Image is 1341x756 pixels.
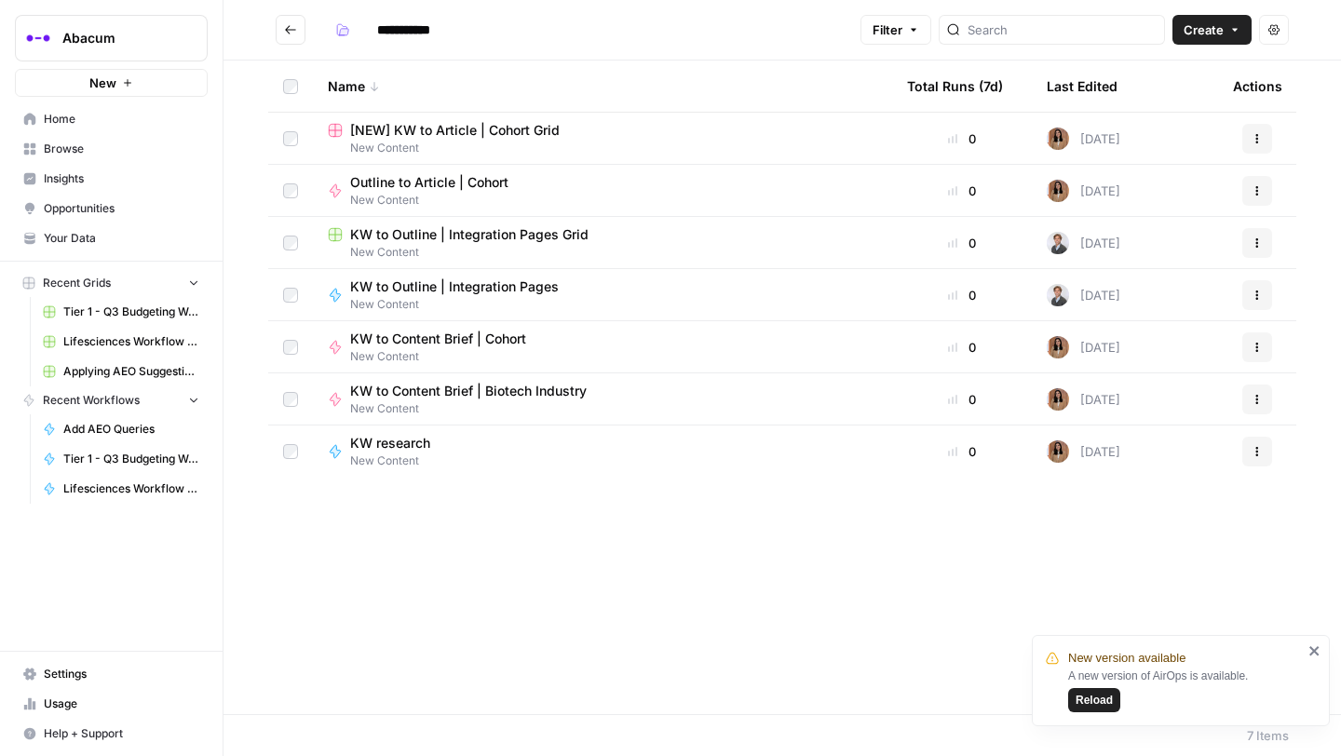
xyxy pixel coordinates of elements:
a: [NEW] KW to Article | Cohort GridNew Content [328,121,877,156]
span: New Content [328,244,877,261]
span: Reload [1076,692,1113,709]
a: KW to Outline | Integration PagesNew Content [328,277,877,313]
div: [DATE] [1047,232,1120,254]
img: b26r7ffli0h0aitnyglrtt6xafa3 [1047,232,1069,254]
div: 0 [907,442,1017,461]
a: Tier 1 - Q3 Budgeting Workflows [34,444,208,474]
a: Insights [15,164,208,194]
span: [NEW] KW to Article | Cohort Grid [350,121,560,140]
span: Your Data [44,230,199,247]
span: New Content [350,400,602,417]
div: [DATE] [1047,388,1120,411]
a: KW to Content Brief | Biotech IndustryNew Content [328,382,877,417]
button: Create [1172,15,1252,45]
button: close [1308,643,1321,658]
span: New version available [1068,649,1185,668]
button: Filter [860,15,931,45]
img: jqqluxs4pyouhdpojww11bswqfcs [1047,180,1069,202]
a: Your Data [15,223,208,253]
a: Settings [15,659,208,689]
a: KW to Outline | Integration Pages GridNew Content [328,225,877,261]
span: New Content [328,140,877,156]
span: Add AEO Queries [63,421,199,438]
a: Outline to Article | CohortNew Content [328,173,877,209]
img: jqqluxs4pyouhdpojww11bswqfcs [1047,388,1069,411]
div: [DATE] [1047,336,1120,358]
button: Reload [1068,688,1120,712]
button: Go back [276,15,305,45]
div: Total Runs (7d) [907,61,1003,112]
span: KW to Outline | Integration Pages Grid [350,225,589,244]
span: Help + Support [44,725,199,742]
img: jqqluxs4pyouhdpojww11bswqfcs [1047,128,1069,150]
button: Recent Grids [15,269,208,297]
div: 0 [907,286,1017,304]
a: Usage [15,689,208,719]
img: b26r7ffli0h0aitnyglrtt6xafa3 [1047,284,1069,306]
span: KW to Content Brief | Cohort [350,330,526,348]
span: Abacum [62,29,175,47]
button: New [15,69,208,97]
span: Recent Grids [43,275,111,291]
div: A new version of AirOps is available. [1068,668,1303,712]
span: Lifesciences Workflow ([DATE]) Grid [63,333,199,350]
div: [DATE] [1047,180,1120,202]
a: Home [15,104,208,134]
img: jqqluxs4pyouhdpojww11bswqfcs [1047,440,1069,463]
div: 0 [907,234,1017,252]
a: Browse [15,134,208,164]
div: [DATE] [1047,284,1120,306]
span: Tier 1 - Q3 Budgeting Workflows [63,451,199,467]
span: Settings [44,666,199,682]
span: New Content [350,452,445,469]
a: Opportunities [15,194,208,223]
span: Opportunities [44,200,199,217]
span: New Content [350,348,541,365]
span: Recent Workflows [43,392,140,409]
a: Lifesciences Workflow ([DATE]) [34,474,208,504]
div: 0 [907,182,1017,200]
div: 7 Items [1247,726,1289,745]
span: KW to Content Brief | Biotech Industry [350,382,587,400]
span: Tier 1 - Q3 Budgeting Workflows Grid [63,304,199,320]
button: Help + Support [15,719,208,749]
span: Usage [44,695,199,712]
a: Add AEO Queries [34,414,208,444]
div: Actions [1233,61,1282,112]
button: Recent Workflows [15,386,208,414]
div: 0 [907,338,1017,357]
span: Home [44,111,199,128]
span: Insights [44,170,199,187]
a: KW to Content Brief | CohortNew Content [328,330,877,365]
div: Last Edited [1047,61,1117,112]
a: Applying AEO Suggestions [34,357,208,386]
a: Lifesciences Workflow ([DATE]) Grid [34,327,208,357]
span: Outline to Article | Cohort [350,173,508,192]
span: Create [1184,20,1224,39]
div: [DATE] [1047,128,1120,150]
div: Name [328,61,877,112]
span: Applying AEO Suggestions [63,363,199,380]
a: KW researchNew Content [328,434,877,469]
span: New Content [350,296,574,313]
input: Search [968,20,1157,39]
div: 0 [907,390,1017,409]
span: New [89,74,116,92]
span: Browse [44,141,199,157]
button: Workspace: Abacum [15,15,208,61]
a: Tier 1 - Q3 Budgeting Workflows Grid [34,297,208,327]
span: Lifesciences Workflow ([DATE]) [63,480,199,497]
span: KW research [350,434,430,452]
div: [DATE] [1047,440,1120,463]
span: New Content [350,192,523,209]
img: jqqluxs4pyouhdpojww11bswqfcs [1047,336,1069,358]
span: KW to Outline | Integration Pages [350,277,559,296]
span: Filter [873,20,902,39]
img: Abacum Logo [21,21,55,55]
div: 0 [907,129,1017,148]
